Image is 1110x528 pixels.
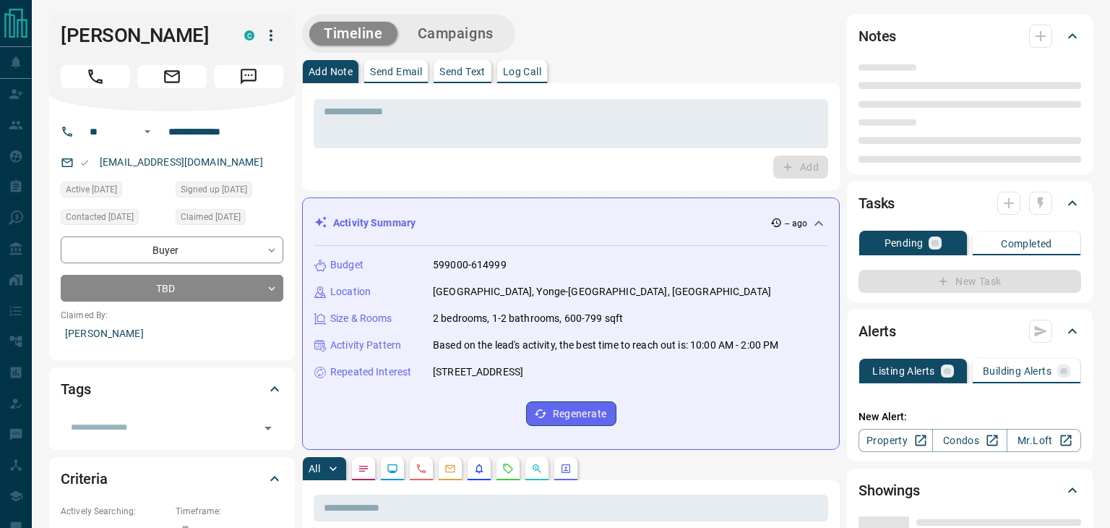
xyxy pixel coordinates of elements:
[444,463,456,474] svg: Emails
[859,186,1081,221] div: Tasks
[785,217,807,230] p: -- ago
[433,311,623,326] p: 2 bedrooms, 1-2 bathrooms, 600-799 sqft
[61,372,283,406] div: Tags
[859,25,896,48] h2: Notes
[502,463,514,474] svg: Requests
[859,314,1081,349] div: Alerts
[433,257,507,273] p: 599000-614999
[176,209,283,229] div: Wed May 14 2025
[439,67,486,77] p: Send Text
[100,156,263,168] a: [EMAIL_ADDRESS][DOMAIN_NAME]
[61,461,283,496] div: Criteria
[258,418,278,438] button: Open
[309,464,320,474] p: All
[244,30,254,41] div: condos.ca
[309,67,353,77] p: Add Note
[358,463,369,474] svg: Notes
[1001,239,1052,249] p: Completed
[1007,429,1081,452] a: Mr.Loft
[859,409,1081,425] p: New Alert:
[176,505,283,518] p: Timeframe:
[403,22,508,46] button: Campaigns
[61,378,90,401] h2: Tags
[433,365,523,380] p: [STREET_ADDRESS]
[61,505,168,518] p: Actively Searching:
[560,463,572,474] svg: Agent Actions
[433,284,771,299] p: [GEOGRAPHIC_DATA], Yonge-[GEOGRAPHIC_DATA], [GEOGRAPHIC_DATA]
[61,309,283,322] p: Claimed By:
[66,182,117,197] span: Active [DATE]
[61,209,168,229] div: Thu Jun 26 2025
[859,479,920,502] h2: Showings
[66,210,134,224] span: Contacted [DATE]
[859,429,933,452] a: Property
[872,366,935,376] p: Listing Alerts
[473,463,485,474] svg: Listing Alerts
[214,65,283,88] span: Message
[61,275,283,302] div: TBD
[139,123,156,140] button: Open
[526,401,616,426] button: Regenerate
[330,338,401,353] p: Activity Pattern
[983,366,1051,376] p: Building Alerts
[885,238,924,248] p: Pending
[859,320,896,343] h2: Alerts
[416,463,427,474] svg: Calls
[181,210,241,224] span: Claimed [DATE]
[859,19,1081,54] div: Notes
[61,182,168,202] div: Wed May 14 2025
[137,65,207,88] span: Email
[309,22,397,46] button: Timeline
[61,322,283,346] p: [PERSON_NAME]
[79,158,90,168] svg: Email Valid
[433,338,778,353] p: Based on the lead's activity, the best time to reach out is: 10:00 AM - 2:00 PM
[330,284,371,299] p: Location
[370,67,422,77] p: Send Email
[859,192,895,215] h2: Tasks
[330,257,363,273] p: Budget
[333,216,416,231] p: Activity Summary
[61,65,130,88] span: Call
[531,463,543,474] svg: Opportunities
[181,182,247,197] span: Signed up [DATE]
[503,67,541,77] p: Log Call
[61,467,108,490] h2: Criteria
[61,24,223,47] h1: [PERSON_NAME]
[330,311,392,326] p: Size & Rooms
[932,429,1007,452] a: Condos
[330,365,411,380] p: Repeated Interest
[314,210,827,237] div: Activity Summary-- ago
[859,473,1081,508] div: Showings
[176,182,283,202] div: Wed May 14 2025
[387,463,398,474] svg: Lead Browsing Activity
[61,237,283,263] div: Buyer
